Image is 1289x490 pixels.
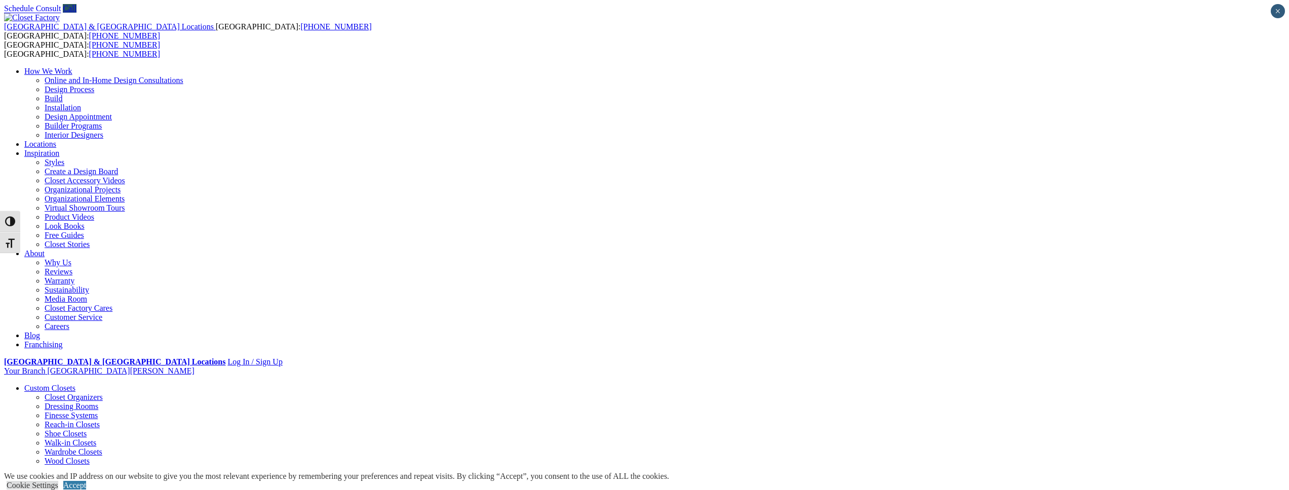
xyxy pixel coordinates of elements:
span: Your Branch [4,366,45,375]
a: Walk-in Closets [45,438,96,447]
a: Why Us [45,258,71,267]
a: Warranty [45,276,74,285]
a: [PHONE_NUMBER] [89,31,160,40]
a: Look Books [45,222,85,230]
a: Closet Stories [45,240,90,249]
a: [GEOGRAPHIC_DATA] & [GEOGRAPHIC_DATA] Locations [4,357,225,366]
a: Design Process [45,85,94,94]
a: [PHONE_NUMBER] [89,50,160,58]
a: Schedule Consult [4,4,61,13]
a: Virtual Showroom Tours [45,203,125,212]
span: [GEOGRAPHIC_DATA]: [GEOGRAPHIC_DATA]: [4,22,372,40]
span: [GEOGRAPHIC_DATA] & [GEOGRAPHIC_DATA] Locations [4,22,214,31]
a: Locations [24,140,56,148]
a: Wood Closets [45,457,90,465]
a: [PHONE_NUMBER] [300,22,371,31]
a: Custom Closets [24,384,75,392]
a: Dressing Rooms [45,402,98,411]
a: Closet Organizers [45,393,103,401]
img: Closet Factory [4,13,60,22]
a: Call [63,4,76,13]
a: Reviews [45,267,72,276]
a: Log In / Sign Up [227,357,282,366]
a: Cookie Settings [7,481,58,489]
a: Finesse Systems [45,411,98,420]
a: Reach-in Closets [45,420,100,429]
div: We use cookies and IP address on our website to give you the most relevant experience by remember... [4,472,669,481]
a: [GEOGRAPHIC_DATA] & [GEOGRAPHIC_DATA] Locations [4,22,216,31]
a: Closet Accessory Videos [45,176,125,185]
a: Styles [45,158,64,167]
a: Build [45,94,63,103]
a: Inspiration [24,149,59,157]
a: Installation [45,103,81,112]
a: Accept [63,481,86,489]
a: Your Branch [GEOGRAPHIC_DATA][PERSON_NAME] [4,366,194,375]
a: Shoe Closets [45,429,87,438]
a: Blog [24,331,40,340]
a: Organizational Elements [45,194,125,203]
a: Careers [45,322,69,331]
a: How We Work [24,67,72,75]
a: Organizational Projects [45,185,121,194]
a: Closet Factory Cares [45,304,112,312]
a: Sustainability [45,285,89,294]
a: About [24,249,45,258]
span: [GEOGRAPHIC_DATA][PERSON_NAME] [47,366,194,375]
a: Media Room [45,295,87,303]
a: Design Appointment [45,112,112,121]
a: Product Videos [45,213,94,221]
a: Wardrobe Closets [45,447,102,456]
button: Close [1271,4,1285,18]
a: [PHONE_NUMBER] [89,40,160,49]
a: Customer Service [45,313,102,321]
a: Create a Design Board [45,167,118,176]
a: Builder Programs [45,121,102,130]
a: Franchising [24,340,63,349]
span: [GEOGRAPHIC_DATA]: [GEOGRAPHIC_DATA]: [4,40,160,58]
a: Interior Designers [45,131,103,139]
a: Online and In-Home Design Consultations [45,76,183,85]
a: Free Guides [45,231,84,239]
